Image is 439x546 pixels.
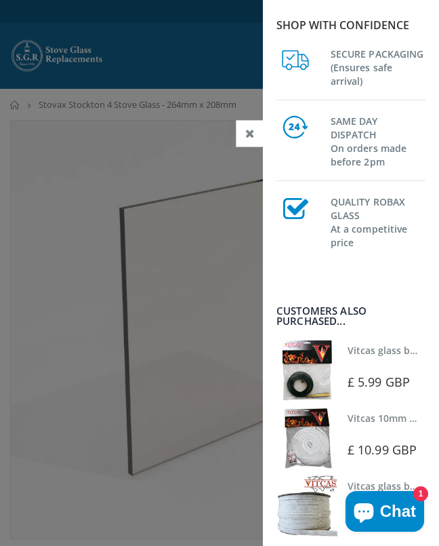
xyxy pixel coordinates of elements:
img: Vitcas stove glass bedding in tape [276,475,337,537]
span: £ 5.99 GBP [348,374,410,390]
img: Vitcas stove glass bedding in tape [276,340,337,401]
span: £ 10.99 GBP [348,442,417,458]
h3: SAME DAY DISPATCH On orders made before 2pm [331,112,425,169]
p: Shop with confidence [276,17,425,33]
h3: SECURE PACKAGING (Ensures safe arrival) [331,45,425,88]
h3: QUALITY ROBAX GLASS At a competitive price [331,193,425,250]
div: Customers also purchased... [276,306,425,326]
inbox-online-store-chat: Shopify online store chat [341,491,428,535]
img: Vitcas white rope, glue and gloves kit 10mm [276,408,337,469]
